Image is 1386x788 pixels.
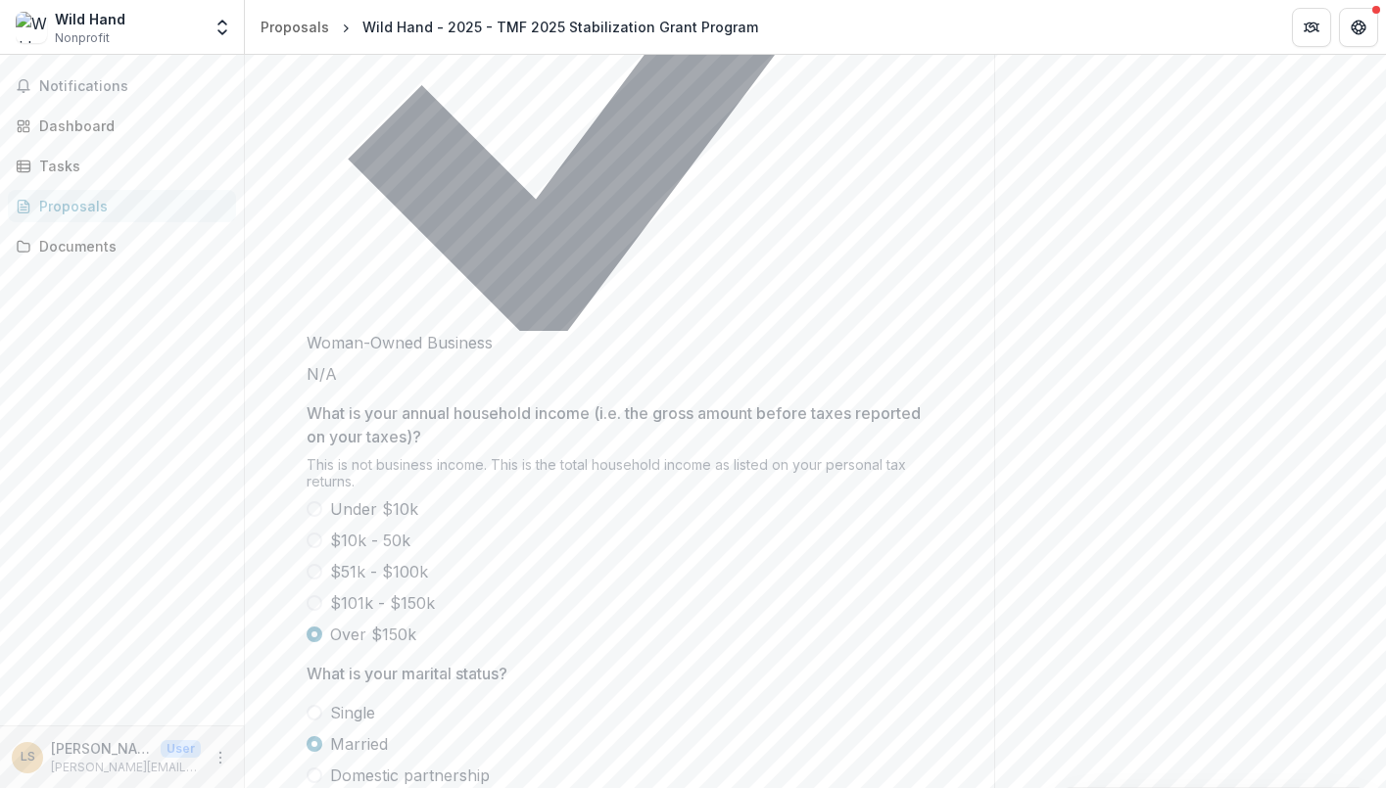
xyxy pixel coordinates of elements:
div: Wild Hand - 2025 - TMF 2025 Stabilization Grant Program [362,17,758,37]
p: What is your marital status? [307,662,507,685]
span: $101k - $150k [330,591,435,615]
span: $10k - 50k [330,529,410,552]
button: More [209,746,232,769]
span: Single [330,701,375,724]
p: User [161,740,201,758]
nav: breadcrumb [253,13,766,41]
a: Proposals [253,13,337,41]
p: [PERSON_NAME] [51,738,153,759]
a: Dashboard [8,110,236,142]
span: Over $150k [330,623,416,646]
div: Wild Hand [55,9,125,29]
p: What is your annual household income (i.e. the gross amount before taxes reported on your taxes)? [307,401,922,448]
div: Proposals [39,196,220,216]
span: Notifications [39,78,228,95]
button: Get Help [1339,8,1378,47]
span: N/A [307,364,337,384]
button: Partners [1292,8,1331,47]
div: Dashboard [39,116,220,136]
a: Tasks [8,150,236,182]
button: Open entity switcher [209,8,236,47]
span: $51k - $100k [330,560,428,583]
a: Proposals [8,190,236,222]
span: Woman-Owned Business [307,333,493,352]
span: Domestic partnership [330,764,490,787]
span: Married [330,732,388,756]
div: Liz Sytsma [21,751,35,764]
div: Documents [39,236,220,256]
div: This is not business income. This is the total household income as listed on your personal tax re... [307,456,933,497]
p: [PERSON_NAME][EMAIL_ADDRESS][DOMAIN_NAME] [51,759,201,776]
img: Wild Hand [16,12,47,43]
div: Proposals [261,17,329,37]
a: Documents [8,230,236,262]
span: Under $10k [330,497,418,521]
span: Nonprofit [55,29,110,47]
div: Tasks [39,156,220,176]
button: Notifications [8,70,236,102]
